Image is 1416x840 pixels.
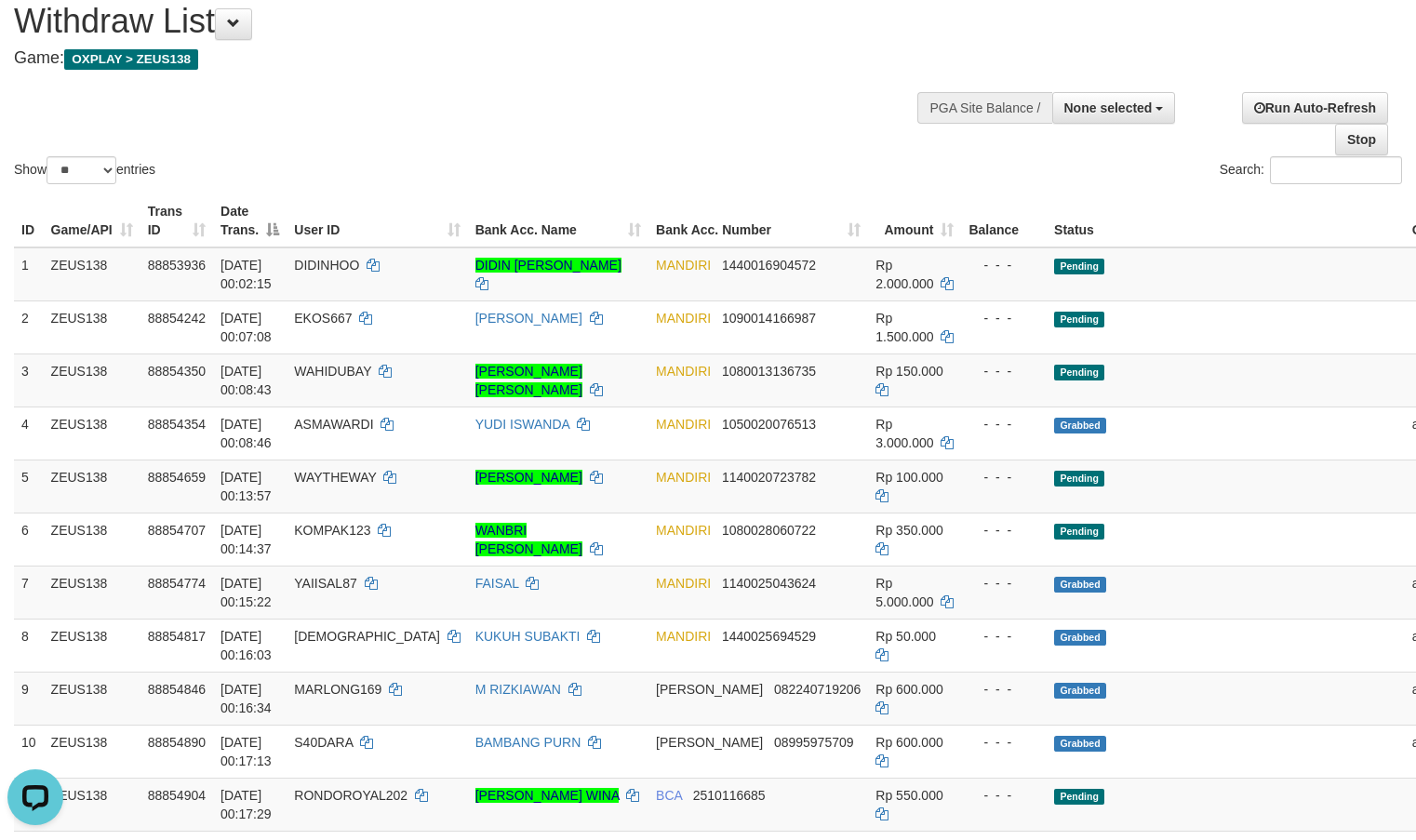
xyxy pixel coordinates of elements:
[220,735,272,768] span: [DATE] 00:17:13
[1054,365,1104,380] span: Pending
[1054,259,1104,274] span: Pending
[656,629,711,644] span: MANDIRI
[294,788,407,803] span: RONDOROYAL202
[875,470,942,485] span: Rp 100.000
[294,417,373,432] span: ASMAWARDI
[220,788,272,821] span: [DATE] 00:17:29
[968,574,1039,593] div: - - -
[968,627,1039,646] div: - - -
[475,258,621,273] a: DIDIN [PERSON_NAME]
[868,194,961,247] th: Amount: activate to sort column ascending
[656,576,711,591] span: MANDIRI
[14,566,44,619] td: 7
[968,521,1039,540] div: - - -
[140,194,213,247] th: Trans ID: activate to sort column ascending
[220,576,272,609] span: [DATE] 00:15:22
[875,258,933,291] span: Rp 2.000.000
[14,460,44,513] td: 5
[14,3,926,40] h1: Withdraw List
[1054,736,1106,752] span: Grabbed
[148,682,206,697] span: 88854846
[294,735,353,750] span: S40DARA
[774,735,854,750] span: Copy 08995975709 to clipboard
[44,778,140,831] td: ZEUS138
[656,258,711,273] span: MANDIRI
[656,682,763,697] span: [PERSON_NAME]
[1054,312,1104,327] span: Pending
[220,682,272,715] span: [DATE] 00:16:34
[722,311,816,326] span: Copy 1090014166987 to clipboard
[475,311,582,326] a: [PERSON_NAME]
[148,735,206,750] span: 88854890
[44,672,140,725] td: ZEUS138
[475,576,519,591] a: FAISAL
[722,417,816,432] span: Copy 1050020076513 to clipboard
[1064,100,1153,115] span: None selected
[220,364,272,397] span: [DATE] 00:08:43
[1054,630,1106,646] span: Grabbed
[722,629,816,644] span: Copy 1440025694529 to clipboard
[475,470,582,485] a: [PERSON_NAME]
[14,725,44,778] td: 10
[656,417,711,432] span: MANDIRI
[875,364,942,379] span: Rp 150.000
[44,247,140,301] td: ZEUS138
[44,725,140,778] td: ZEUS138
[968,256,1039,274] div: - - -
[294,682,381,697] span: MARLONG169
[968,309,1039,327] div: - - -
[44,353,140,407] td: ZEUS138
[656,311,711,326] span: MANDIRI
[1270,156,1402,184] input: Search:
[294,258,359,273] span: DIDINHOO
[648,194,868,247] th: Bank Acc. Number: activate to sort column ascending
[14,513,44,566] td: 6
[14,619,44,672] td: 8
[875,788,942,803] span: Rp 550.000
[44,194,140,247] th: Game/API: activate to sort column ascending
[148,523,206,538] span: 88854707
[1052,92,1176,124] button: None selected
[875,417,933,450] span: Rp 3.000.000
[148,788,206,803] span: 88854904
[475,735,581,750] a: BAMBANG PURN
[468,194,648,247] th: Bank Acc. Name: activate to sort column ascending
[148,470,206,485] span: 88854659
[220,417,272,450] span: [DATE] 00:08:46
[64,49,198,70] span: OXPLAY > ZEUS138
[968,786,1039,805] div: - - -
[722,364,816,379] span: Copy 1080013136735 to clipboard
[875,735,942,750] span: Rp 600.000
[875,682,942,697] span: Rp 600.000
[1054,683,1106,699] span: Grabbed
[968,468,1039,487] div: - - -
[1054,577,1106,593] span: Grabbed
[968,733,1039,752] div: - - -
[44,619,140,672] td: ZEUS138
[1220,156,1402,184] label: Search:
[44,407,140,460] td: ZEUS138
[656,735,763,750] span: [PERSON_NAME]
[875,523,942,538] span: Rp 350.000
[475,682,561,697] a: M RIZKIAWAN
[475,523,582,556] a: WANBRI [PERSON_NAME]
[44,513,140,566] td: ZEUS138
[294,364,371,379] span: WAHIDUBAY
[875,576,933,609] span: Rp 5.000.000
[1054,471,1104,487] span: Pending
[294,576,356,591] span: YAIISAL87
[7,7,63,63] button: Open LiveChat chat widget
[475,417,569,432] a: YUDI ISWANDA
[220,629,272,662] span: [DATE] 00:16:03
[14,194,44,247] th: ID
[220,311,272,344] span: [DATE] 00:07:08
[213,194,287,247] th: Date Trans.: activate to sort column descending
[656,364,711,379] span: MANDIRI
[14,156,155,184] label: Show entries
[14,672,44,725] td: 9
[148,311,206,326] span: 88854242
[148,417,206,432] span: 88854354
[220,523,272,556] span: [DATE] 00:14:37
[294,311,352,326] span: EKOS667
[148,258,206,273] span: 88853936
